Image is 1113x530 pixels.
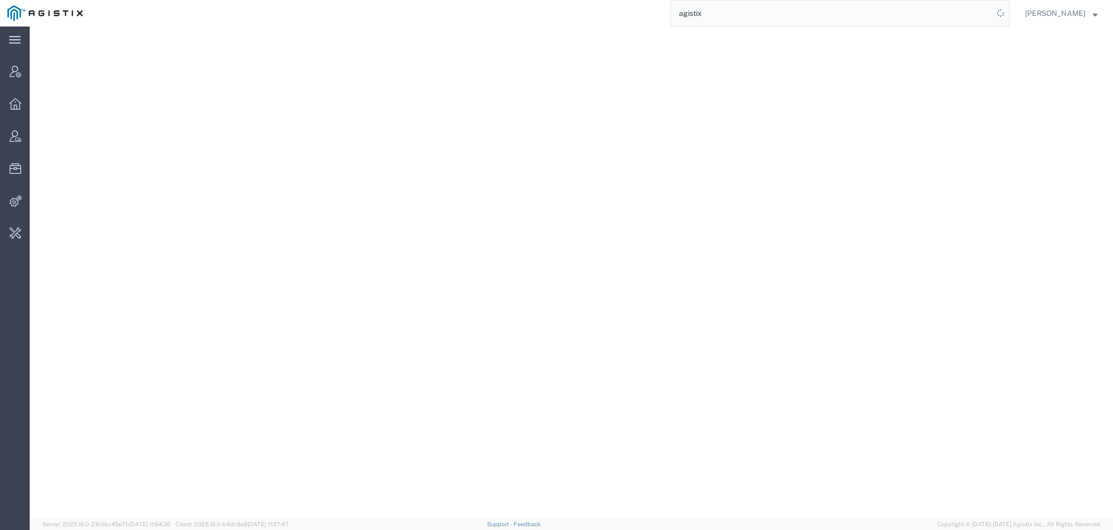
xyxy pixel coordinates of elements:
[129,521,171,527] span: [DATE] 11:54:36
[487,521,514,527] a: Support
[175,521,289,527] span: Client: 2025.16.0-b4dc8a9
[42,521,171,527] span: Server: 2025.16.0-21b0bc45e7b
[1025,7,1085,19] span: Kaitlyn Hostetler
[514,521,541,527] a: Feedback
[30,26,1113,519] iframe: FS Legacy Container
[937,520,1100,529] span: Copyright © [DATE]-[DATE] Agistix Inc., All Rights Reserved
[248,521,289,527] span: [DATE] 11:37:47
[671,1,993,26] input: Search for shipment number, reference number
[1024,7,1098,20] button: [PERSON_NAME]
[7,5,83,21] img: logo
